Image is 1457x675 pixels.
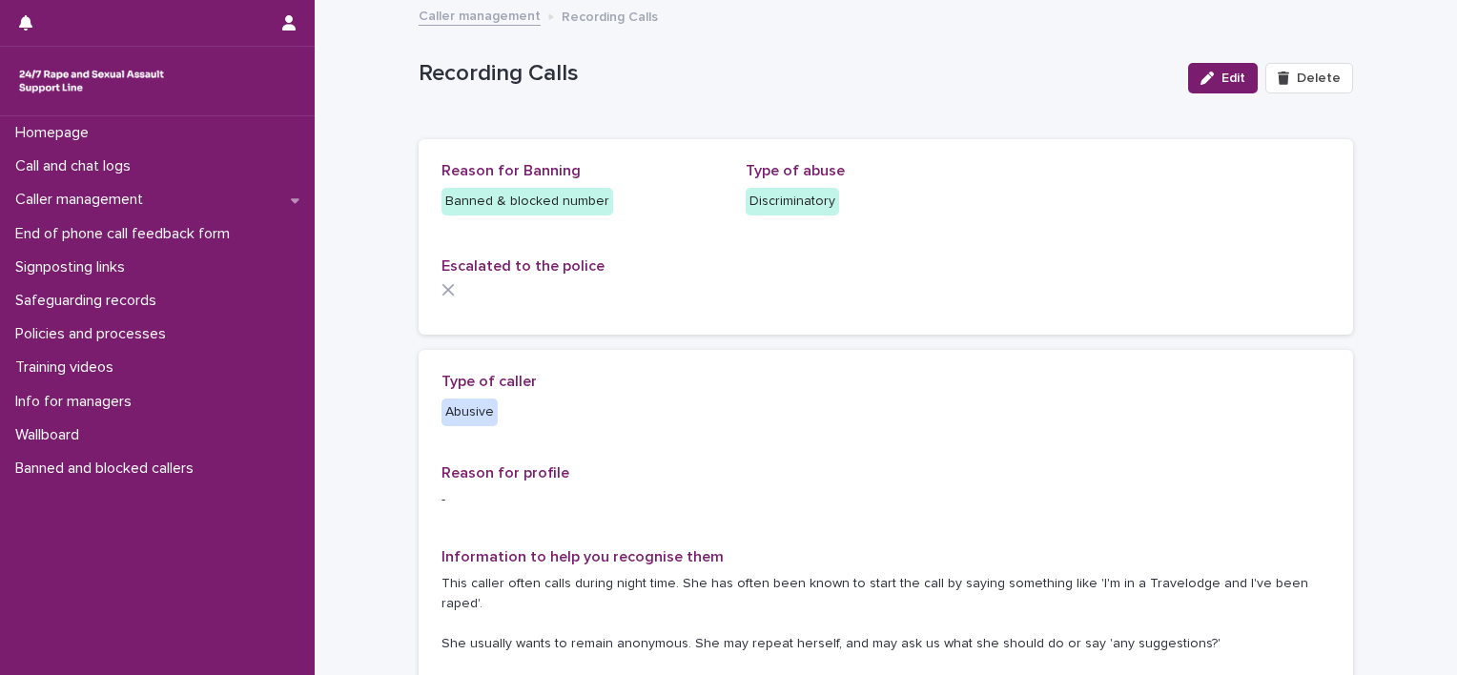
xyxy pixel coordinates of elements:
[8,157,146,175] p: Call and chat logs
[1188,63,1258,93] button: Edit
[8,325,181,343] p: Policies and processes
[1265,63,1353,93] button: Delete
[8,460,209,478] p: Banned and blocked callers
[441,399,498,426] div: Abusive
[1221,72,1245,85] span: Edit
[441,163,581,178] span: Reason for Banning
[441,549,724,564] span: Information to help you recognise them
[8,393,147,411] p: Info for managers
[746,188,839,215] div: Discriminatory
[15,62,168,100] img: rhQMoQhaT3yELyF149Cw
[441,374,537,389] span: Type of caller
[419,60,1173,88] p: Recording Calls
[8,124,104,142] p: Homepage
[8,358,129,377] p: Training videos
[441,465,569,481] span: Reason for profile
[562,5,658,26] p: Recording Calls
[8,258,140,276] p: Signposting links
[419,4,541,26] a: Caller management
[441,188,613,215] div: Banned & blocked number
[8,426,94,444] p: Wallboard
[441,258,605,274] span: Escalated to the police
[746,163,845,178] span: Type of abuse
[8,225,245,243] p: End of phone call feedback form
[441,490,1330,510] p: -
[1297,72,1341,85] span: Delete
[8,292,172,310] p: Safeguarding records
[8,191,158,209] p: Caller management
